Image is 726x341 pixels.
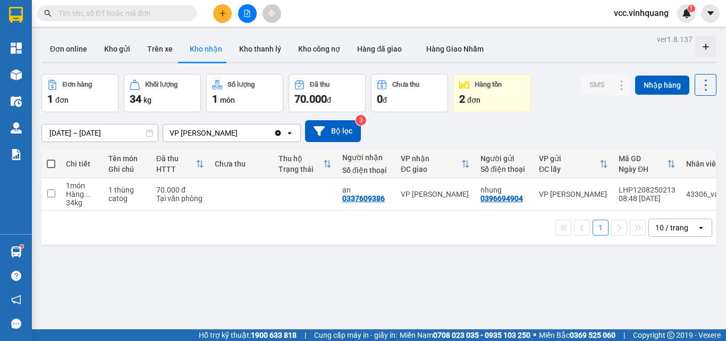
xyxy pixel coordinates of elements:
[251,331,297,339] strong: 1900 633 818
[11,271,21,281] span: question-circle
[206,74,283,112] button: Số lượng1món
[539,190,608,198] div: VP [PERSON_NAME]
[268,10,275,17] span: aim
[459,93,465,105] span: 2
[220,96,235,104] span: món
[467,96,480,104] span: đơn
[539,329,615,341] span: Miền Bắc
[533,333,536,337] span: ⚪️
[383,96,387,104] span: đ
[156,165,196,173] div: HTTT
[66,160,98,168] div: Chi tiết
[239,128,240,138] input: Selected VP Võ Chí Công.
[697,223,705,232] svg: open
[47,93,53,105] span: 1
[356,115,366,126] sup: 3
[274,129,282,137] svg: Clear value
[108,165,146,173] div: Ghi chú
[96,36,139,62] button: Kho gửi
[539,154,600,163] div: VP gửi
[11,96,22,107] img: warehouse-icon
[44,10,52,17] span: search
[619,194,676,203] div: 08:48 [DATE]
[395,150,475,178] th: Toggle SortBy
[667,331,674,339] span: copyright
[11,295,21,305] span: notification
[66,198,98,207] div: 34 kg
[213,4,232,23] button: plus
[285,129,294,137] svg: open
[401,154,461,163] div: VP nhận
[475,81,502,88] div: Hàng tồn
[635,76,689,95] button: Nhập hàng
[58,7,184,19] input: Tìm tên, số ĐT hoặc mã đơn
[219,10,226,17] span: plus
[305,120,361,142] button: Bộ lọc
[310,81,330,88] div: Đã thu
[42,124,158,142] input: Select a date range.
[199,329,297,341] span: Hỗ trợ kỹ thuật:
[273,150,337,178] th: Toggle SortBy
[342,194,385,203] div: 0337609386
[349,36,410,62] button: Hàng đã giao
[342,186,390,194] div: an
[278,165,323,173] div: Trạng thái
[215,160,268,168] div: Chưa thu
[290,36,349,62] button: Kho công nợ
[581,75,613,94] button: SMS
[289,74,366,112] button: Đã thu70.000đ
[534,150,613,178] th: Toggle SortBy
[11,319,21,329] span: message
[124,74,201,112] button: Khối lượng34kg
[66,190,98,198] div: Hàng thông thường
[231,36,290,62] button: Kho thanh lý
[480,154,528,163] div: Người gửi
[11,43,22,54] img: dashboard-icon
[371,74,448,112] button: Chưa thu0đ
[695,36,716,57] div: Tạo kho hàng mới
[66,181,98,190] div: 1 món
[11,69,22,80] img: warehouse-icon
[278,154,323,163] div: Thu hộ
[433,331,530,339] strong: 0708 023 035 - 0935 103 250
[400,329,530,341] span: Miền Nam
[55,96,69,104] span: đơn
[570,331,615,339] strong: 0369 525 060
[41,74,119,112] button: Đơn hàng1đơn
[156,194,204,203] div: Tại văn phòng
[539,165,600,173] div: ĐC lấy
[212,93,218,105] span: 1
[619,165,667,173] div: Ngày ĐH
[9,7,23,23] img: logo-vxr
[655,222,688,233] div: 10 / trang
[682,9,691,18] img: icon-new-feature
[151,150,209,178] th: Toggle SortBy
[143,96,151,104] span: kg
[480,165,528,173] div: Số điện thoại
[294,93,327,105] span: 70.000
[243,10,251,17] span: file-add
[480,194,523,203] div: 0396694904
[377,93,383,105] span: 0
[156,186,204,194] div: 70.000 đ
[480,186,528,194] div: nhung
[108,186,146,203] div: 1 thùng catog
[263,4,281,23] button: aim
[689,5,693,12] span: 1
[181,36,231,62] button: Kho nhận
[342,166,390,174] div: Số điện thoại
[392,81,419,88] div: Chưa thu
[657,34,693,45] div: ver 1.8.137
[453,74,530,112] button: Hàng tồn2đơn
[130,93,141,105] span: 34
[305,329,306,341] span: |
[623,329,625,341] span: |
[426,45,484,53] span: Hàng Giao Nhầm
[593,220,609,236] button: 1
[619,154,667,163] div: Mã GD
[401,190,470,198] div: VP [PERSON_NAME]
[41,36,96,62] button: Đơn online
[11,122,22,134] img: warehouse-icon
[156,154,196,163] div: Đã thu
[401,165,461,173] div: ĐC giao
